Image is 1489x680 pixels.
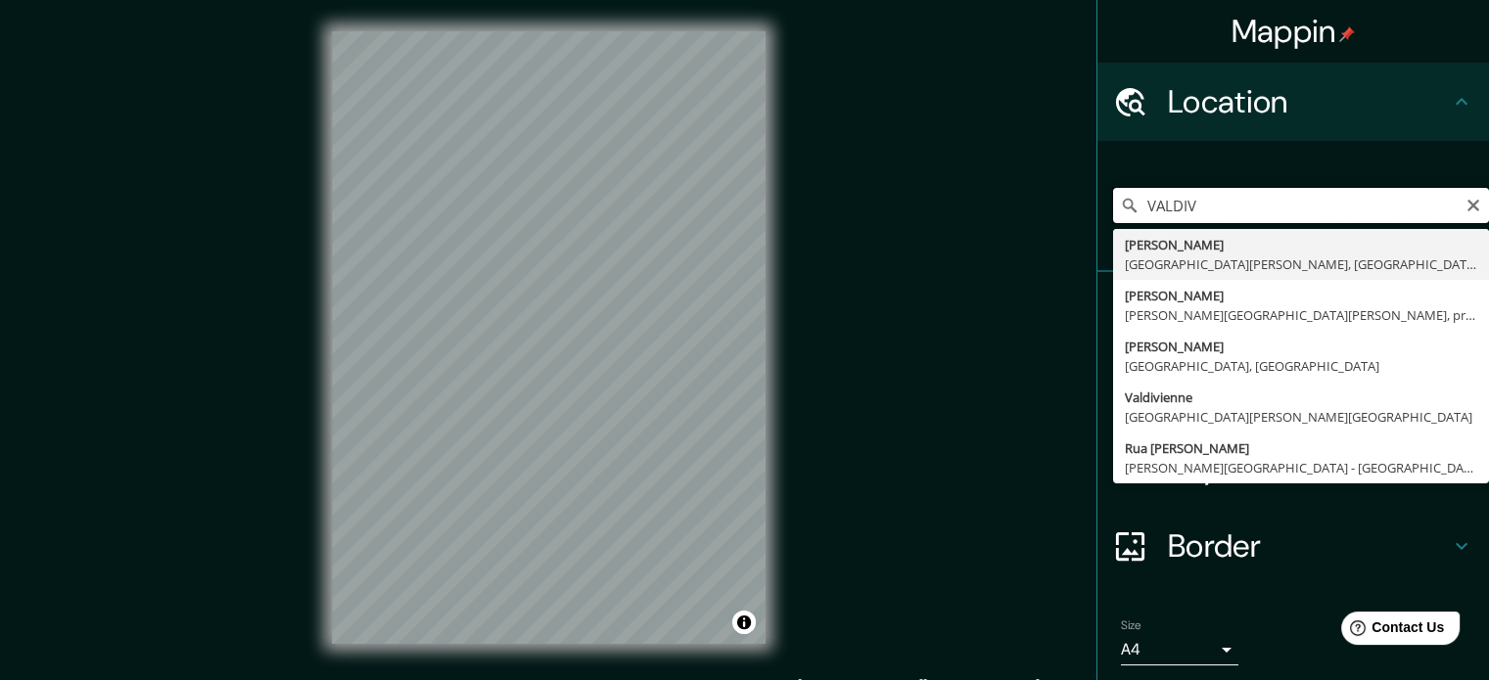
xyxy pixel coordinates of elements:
[1121,634,1238,665] div: A4
[1125,438,1477,458] div: Rua [PERSON_NAME]
[1125,305,1477,325] div: [PERSON_NAME][GEOGRAPHIC_DATA][PERSON_NAME], provincia de [GEOGRAPHIC_DATA], [GEOGRAPHIC_DATA]
[1125,337,1477,356] div: [PERSON_NAME]
[1466,195,1481,213] button: Clear
[1097,507,1489,585] div: Border
[1113,188,1489,223] input: Pick your city or area
[1168,526,1450,566] h4: Border
[1125,356,1477,376] div: [GEOGRAPHIC_DATA], [GEOGRAPHIC_DATA]
[1339,26,1355,42] img: pin-icon.png
[1315,604,1467,658] iframe: Help widget launcher
[1097,272,1489,350] div: Pins
[1125,458,1477,477] div: [PERSON_NAME][GEOGRAPHIC_DATA] - [GEOGRAPHIC_DATA], 68560-000, [GEOGRAPHIC_DATA]
[732,611,756,634] button: Toggle attribution
[1168,82,1450,121] h4: Location
[1125,254,1477,274] div: [GEOGRAPHIC_DATA][PERSON_NAME], [GEOGRAPHIC_DATA]
[1168,448,1450,487] h4: Layout
[1125,286,1477,305] div: [PERSON_NAME]
[1232,12,1356,51] h4: Mappin
[1121,617,1141,634] label: Size
[1097,63,1489,141] div: Location
[1125,407,1477,427] div: [GEOGRAPHIC_DATA][PERSON_NAME][GEOGRAPHIC_DATA]
[1125,387,1477,407] div: Valdivienne
[1125,235,1477,254] div: [PERSON_NAME]
[1097,350,1489,429] div: Style
[1097,429,1489,507] div: Layout
[332,31,766,644] canvas: Map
